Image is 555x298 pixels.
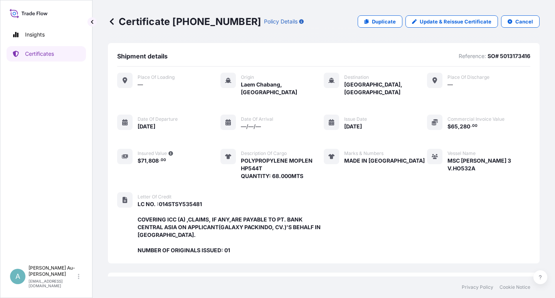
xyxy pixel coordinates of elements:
[161,159,166,161] span: 00
[451,124,458,129] span: 65
[138,74,175,80] span: Place of Loading
[420,18,491,25] p: Update & Reissue Certificate
[358,15,402,28] a: Duplicate
[138,194,172,200] span: Letter of Credit
[264,18,298,25] p: Policy Details
[7,46,86,62] a: Certificates
[108,15,261,28] p: Certificate [PHONE_NUMBER]
[460,124,470,129] span: 280
[462,284,493,290] a: Privacy Policy
[405,15,498,28] a: Update & Reissue Certificate
[344,74,369,80] span: Destination
[29,265,76,277] p: [PERSON_NAME] Au-[PERSON_NAME]
[459,52,486,60] p: Reference:
[241,116,273,122] span: Date of arrival
[241,157,314,180] span: POLYPROPYLENE MOPLEN HP544T QUANTITY: 68.000MTS
[138,200,324,254] span: LC NO. :014STSY535481 COVERING ICC (A) ,CLAIMS, IF ANY,ARE PAYABLE TO PT. BANK CENTRAL ASIA ON AP...
[447,74,489,80] span: Place of discharge
[515,18,533,25] p: Cancel
[447,124,451,129] span: $
[499,284,530,290] a: Cookie Notice
[241,150,287,156] span: Description of cargo
[447,150,476,156] span: Vessel Name
[7,27,86,42] a: Insights
[141,158,146,163] span: 71
[344,116,367,122] span: Issue Date
[138,81,143,88] span: —
[117,52,168,60] span: Shipment details
[372,18,396,25] p: Duplicate
[458,124,460,129] span: ,
[488,52,530,60] p: SO# 5013173416
[344,157,425,165] span: MADE IN [GEOGRAPHIC_DATA]
[241,81,324,96] span: Laem Chabang, [GEOGRAPHIC_DATA]
[29,279,76,288] p: [EMAIL_ADDRESS][DOMAIN_NAME]
[138,158,141,163] span: $
[344,123,362,130] span: [DATE]
[471,125,472,127] span: .
[25,50,54,58] p: Certificates
[148,158,159,163] span: 808
[344,150,383,156] span: Marks & Numbers
[241,123,261,130] span: —/—/—
[344,81,427,96] span: [GEOGRAPHIC_DATA], [GEOGRAPHIC_DATA]
[138,150,167,156] span: Insured Value
[15,273,20,280] span: A
[447,116,505,122] span: Commercial Invoice Value
[138,116,178,122] span: Date of departure
[447,157,530,172] span: MSC [PERSON_NAME] 3 V.HO532A
[501,15,540,28] button: Cancel
[159,159,160,161] span: .
[138,123,155,130] span: [DATE]
[241,74,254,80] span: Origin
[25,31,45,38] p: Insights
[472,125,478,127] span: 00
[146,158,148,163] span: ,
[447,81,453,88] span: —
